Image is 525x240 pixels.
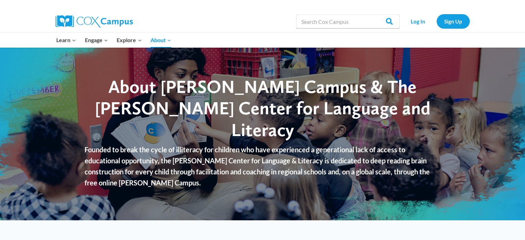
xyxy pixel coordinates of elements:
[117,36,142,45] span: Explore
[150,36,171,45] span: About
[56,15,133,28] img: Cox Campus
[95,76,430,141] span: About [PERSON_NAME] Campus & The [PERSON_NAME] Center for Language and Literacy
[85,36,108,45] span: Engage
[85,144,440,188] p: Founded to break the cycle of illiteracy for children who have experienced a generational lack of...
[403,14,433,28] a: Log In
[296,15,400,28] input: Search Cox Campus
[52,33,176,47] nav: Primary Navigation
[403,14,470,28] nav: Secondary Navigation
[437,14,470,28] a: Sign Up
[56,36,76,45] span: Learn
